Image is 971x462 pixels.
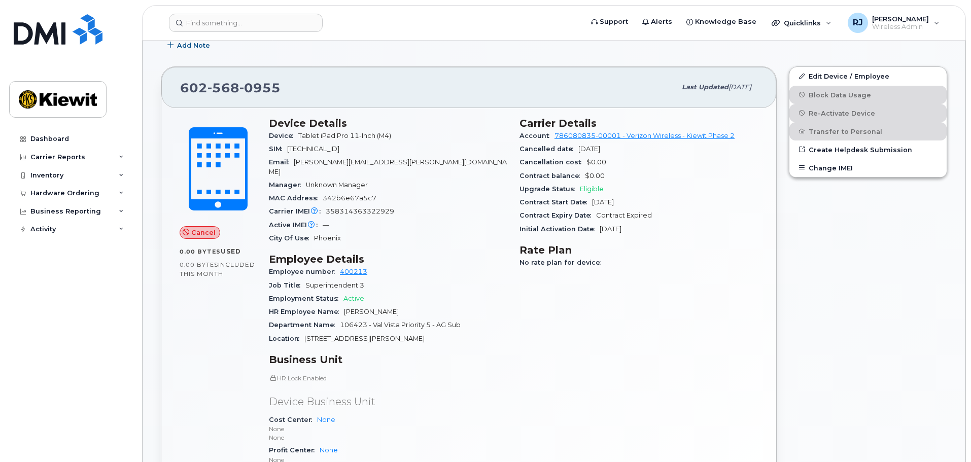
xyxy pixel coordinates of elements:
span: HR Employee Name [269,308,344,315]
p: None [269,424,507,433]
a: Alerts [635,12,679,32]
span: [DATE] [592,198,614,206]
span: Initial Activation Date [519,225,600,233]
span: Quicklinks [784,19,821,27]
div: RussellB Jones [841,13,947,33]
h3: Employee Details [269,253,507,265]
span: No rate plan for device [519,259,606,266]
span: [PERSON_NAME] [872,15,929,23]
span: [STREET_ADDRESS][PERSON_NAME] [304,335,425,342]
a: Knowledge Base [679,12,764,32]
span: 568 [207,80,239,95]
a: Support [584,12,635,32]
span: Last updated [682,83,729,91]
span: [TECHNICAL_ID] [287,145,339,153]
p: None [269,433,507,442]
a: 400213 [340,268,367,275]
h3: Rate Plan [519,244,758,256]
span: Alerts [651,17,672,27]
span: $0.00 [586,158,606,166]
span: Active [343,295,364,302]
span: City Of Use [269,234,314,242]
span: Location [269,335,304,342]
span: 0.00 Bytes [180,261,218,268]
span: used [221,247,241,255]
span: 358314363322929 [326,207,394,215]
button: Re-Activate Device [789,104,947,122]
span: Eligible [580,185,604,193]
span: Re-Activate Device [809,109,875,117]
span: Contract Expiry Date [519,211,596,219]
span: Wireless Admin [872,23,929,31]
span: Email [269,158,294,166]
span: Add Note [177,41,210,50]
span: Unknown Manager [306,181,368,189]
h3: Business Unit [269,353,507,366]
span: Profit Center [269,446,320,454]
a: Edit Device / Employee [789,67,947,85]
span: Employee number [269,268,340,275]
a: 786080835-00001 - Verizon Wireless - Kiewit Phase 2 [554,132,735,139]
span: 342b6e67a5c7 [323,194,376,202]
button: Block Data Usage [789,86,947,104]
iframe: Messenger Launcher [927,418,963,454]
a: None [320,446,338,454]
span: Manager [269,181,306,189]
span: Job Title [269,281,305,289]
h3: Device Details [269,117,507,129]
span: Phoenix [314,234,341,242]
span: Account [519,132,554,139]
span: $0.00 [585,172,605,180]
span: Knowledge Base [695,17,756,27]
input: Find something... [169,14,323,32]
div: Quicklinks [765,13,839,33]
span: [DATE] [600,225,621,233]
span: [DATE] [729,83,751,91]
span: [PERSON_NAME][EMAIL_ADDRESS][PERSON_NAME][DOMAIN_NAME] [269,158,507,175]
span: Carrier IMEI [269,207,326,215]
span: Tablet iPad Pro 11-Inch (M4) [298,132,391,139]
span: Cancellation cost [519,158,586,166]
span: Employment Status [269,295,343,302]
span: 106423 - Val Vista Priority 5 - AG Sub [340,321,461,329]
span: — [323,221,329,229]
span: Contract balance [519,172,585,180]
span: 0.00 Bytes [180,248,221,255]
span: Cost Center [269,416,317,423]
span: RJ [853,17,863,29]
button: Add Note [161,36,219,54]
p: HR Lock Enabled [269,374,507,382]
span: Superintendent 3 [305,281,364,289]
button: Transfer to Personal [789,122,947,140]
span: Cancelled date [519,145,578,153]
span: 602 [180,80,281,95]
span: [PERSON_NAME] [344,308,399,315]
span: [DATE] [578,145,600,153]
span: Active IMEI [269,221,323,229]
span: Device [269,132,298,139]
span: Department Name [269,321,340,329]
p: Device Business Unit [269,395,507,409]
span: 0955 [239,80,281,95]
span: Contract Expired [596,211,652,219]
button: Change IMEI [789,159,947,177]
span: Cancel [191,228,216,237]
span: included this month [180,261,255,277]
span: Support [600,17,628,27]
span: Upgrade Status [519,185,580,193]
span: MAC Address [269,194,323,202]
a: None [317,416,335,423]
h3: Carrier Details [519,117,758,129]
a: Create Helpdesk Submission [789,140,947,159]
span: Contract Start Date [519,198,592,206]
span: SIM [269,145,287,153]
